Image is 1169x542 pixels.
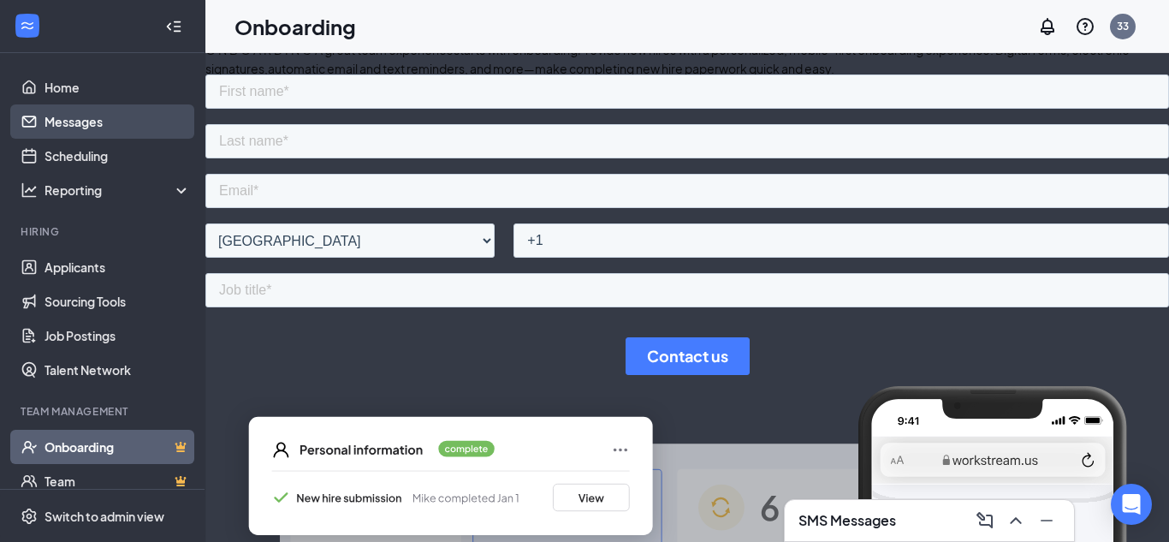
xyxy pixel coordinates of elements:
[971,507,999,534] button: ComposeMessage
[308,152,964,187] input: Phone number*
[45,464,191,498] a: TeamCrown
[21,182,38,199] svg: Analysis
[19,17,36,34] svg: WorkstreamLogo
[1033,507,1060,534] button: Minimize
[1111,484,1152,525] div: Open Intercom Messenger
[798,511,896,530] h3: SMS Messages
[1117,19,1129,33] div: 33
[45,250,191,284] a: Applicants
[45,430,191,464] a: OnboardingCrown
[45,182,192,199] div: Reporting
[420,266,544,304] input: Contact us
[21,224,187,239] div: Hiring
[165,18,182,35] svg: Collapse
[45,353,191,387] a: Talent Network
[45,508,164,525] div: Switch to admin view
[975,510,995,531] svg: ComposeMessage
[1036,510,1057,531] svg: Minimize
[234,12,356,41] h1: Onboarding
[205,71,1169,386] iframe: Form 0
[268,61,834,76] span: automatic email and text reminders, and more—make completing new hire paperwork quick and easy.
[1037,16,1058,37] svg: Notifications
[1006,510,1026,531] svg: ChevronUp
[45,319,191,353] a: Job Postings
[45,70,191,104] a: Home
[45,104,191,139] a: Messages
[21,404,187,419] div: Team Management
[45,139,191,173] a: Scheduling
[21,508,38,525] svg: Settings
[45,284,191,319] a: Sourcing Tools
[1002,507,1030,534] button: ChevronUp
[1075,16,1095,37] svg: QuestionInfo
